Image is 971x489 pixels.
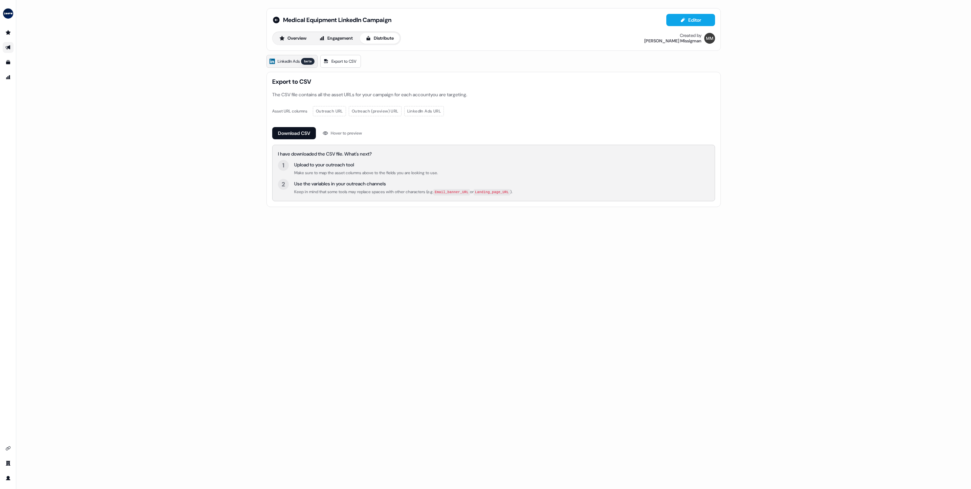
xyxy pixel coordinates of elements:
span: Medical Equipment LinkedIn Campaign [283,16,391,24]
a: LinkedIn Adsbeta [266,55,318,68]
span: Outreach URL [316,108,343,115]
span: Export to CSV [272,78,715,86]
a: Go to integrations [3,443,14,454]
div: The CSV file contains all the asset URLs for your campaign for each account you are targeting. [272,91,715,98]
div: Hover to preview [331,130,362,137]
div: Keep in mind that some tools may replace spaces with other characters (e.g. or ). [294,188,512,196]
a: Go to team [3,458,14,469]
div: beta [301,58,315,65]
a: Go to outbound experience [3,42,14,53]
div: 1 [282,161,284,169]
code: Email_banner_URL [433,189,470,196]
button: Editor [666,14,715,26]
button: Distribute [360,33,400,44]
div: Created by [680,33,702,38]
div: I have downloaded the CSV file. What's next? [278,150,709,157]
a: Go to attribution [3,72,14,83]
span: Outreach (preview) URL [352,108,398,115]
div: Asset URL columns [272,108,307,115]
code: Landing_page_URL [474,189,510,196]
button: Download CSV [272,127,316,139]
div: Make sure to map the asset columns above to the fields you are looking to use. [294,169,438,176]
span: Export to CSV [331,58,357,65]
div: Upload to your outreach tool [294,161,438,168]
div: 2 [282,180,285,188]
div: Use the variables in your outreach channels [294,180,512,187]
span: LinkedIn Ads [278,58,300,65]
a: Go to profile [3,473,14,484]
a: Go to templates [3,57,14,68]
a: Go to prospects [3,27,14,38]
a: Export to CSV [320,55,361,68]
button: Engagement [314,33,359,44]
img: Morgan [704,33,715,44]
a: Editor [666,17,715,24]
div: [PERSON_NAME] Missigman [644,38,702,44]
span: LinkedIn Ads URL [407,108,441,115]
button: Overview [274,33,312,44]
